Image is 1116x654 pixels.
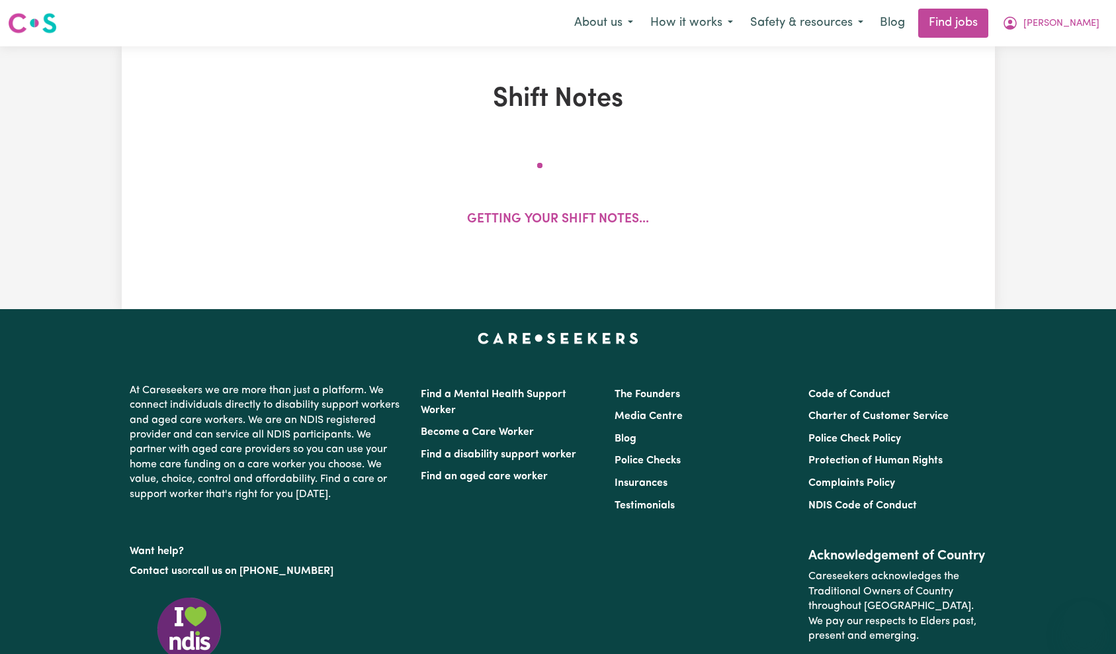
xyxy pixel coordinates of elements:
a: Testimonials [615,500,675,511]
a: Police Check Policy [808,434,901,444]
h1: Shift Notes [275,83,841,115]
a: Find jobs [918,9,988,38]
button: How it works [642,9,742,37]
p: At Careseekers we are more than just a platform. We connect individuals directly to disability su... [130,378,405,507]
h2: Acknowledgement of Country [808,548,986,564]
a: Careseekers home page [478,333,638,344]
a: Complaints Policy [808,478,895,489]
a: Find an aged care worker [421,471,548,482]
a: The Founders [615,389,680,400]
a: Charter of Customer Service [808,411,949,422]
button: About us [566,9,642,37]
a: Police Checks [615,455,681,466]
a: Find a Mental Health Support Worker [421,389,566,416]
iframe: Button to launch messaging window [1063,601,1105,643]
p: Careseekers acknowledges the Traditional Owners of Country throughout [GEOGRAPHIC_DATA]. We pay o... [808,564,986,649]
a: Find a disability support worker [421,449,576,460]
p: or [130,559,405,584]
a: Careseekers logo [8,8,57,38]
button: Safety & resources [742,9,872,37]
p: Getting your shift notes... [467,210,649,230]
a: Become a Care Worker [421,427,534,438]
span: [PERSON_NAME] [1023,17,1099,31]
a: Blog [872,9,913,38]
button: My Account [994,9,1108,37]
a: Protection of Human Rights [808,455,943,466]
a: NDIS Code of Conduct [808,500,917,511]
a: Insurances [615,478,667,489]
a: Media Centre [615,411,683,422]
a: Contact us [130,566,182,577]
img: Careseekers logo [8,11,57,35]
a: call us on [PHONE_NUMBER] [192,566,333,577]
a: Blog [615,434,636,444]
a: Code of Conduct [808,389,890,400]
p: Want help? [130,539,405,559]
